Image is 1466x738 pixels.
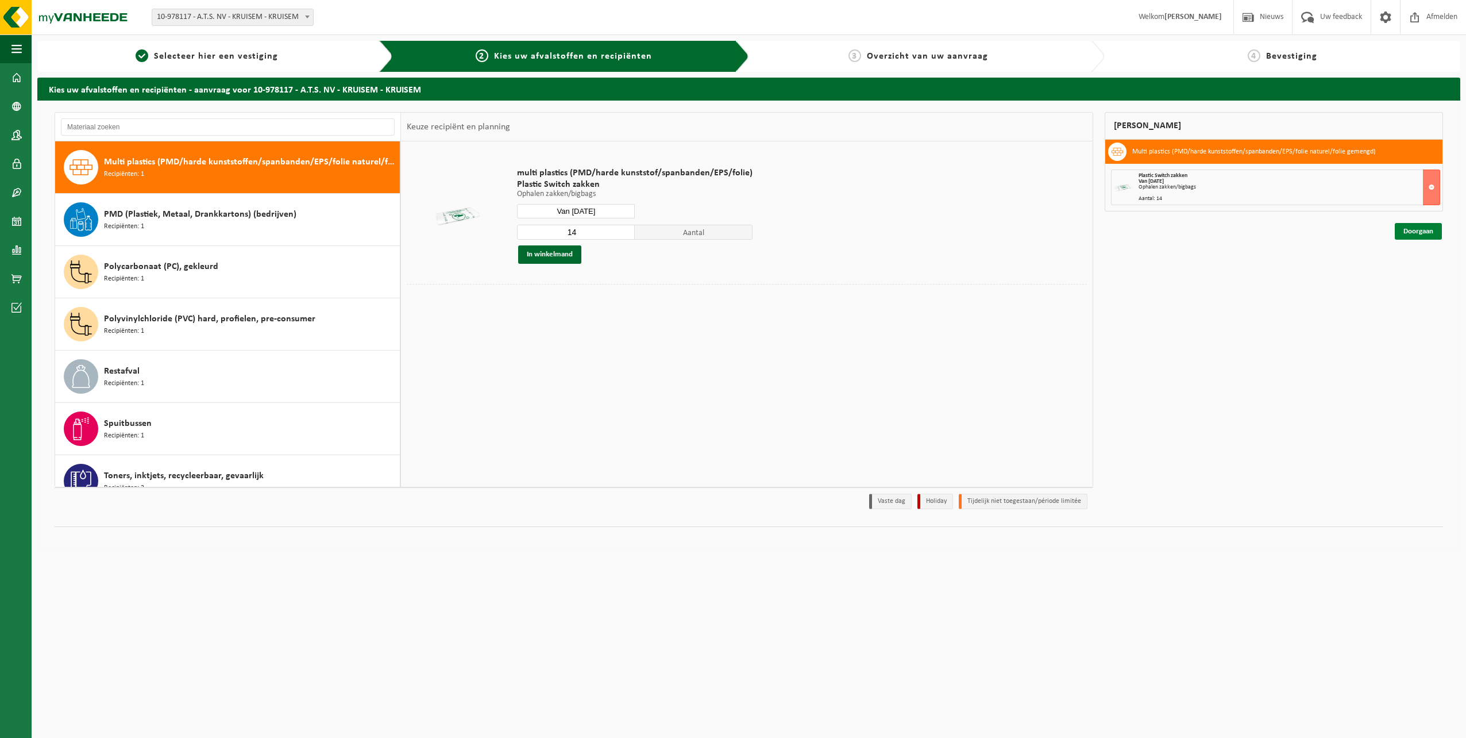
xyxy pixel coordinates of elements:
[136,49,148,62] span: 1
[1266,52,1317,61] span: Bevestiging
[104,326,144,337] span: Recipiënten: 1
[55,194,400,246] button: PMD (Plastiek, Metaal, Drankkartons) (bedrijven) Recipiënten: 1
[104,274,144,285] span: Recipiënten: 1
[517,204,635,218] input: Selecteer datum
[104,169,144,180] span: Recipiënten: 1
[55,403,400,455] button: Spuitbussen Recipiënten: 1
[867,52,988,61] span: Overzicht van uw aanvraag
[104,378,144,389] span: Recipiënten: 1
[104,207,296,221] span: PMD (Plastiek, Metaal, Drankkartons) (bedrijven)
[1139,172,1187,179] span: Plastic Switch zakken
[55,246,400,298] button: Polycarbonaat (PC), gekleurd Recipiënten: 1
[55,351,400,403] button: Restafval Recipiënten: 1
[517,167,753,179] span: multi plastics (PMD/harde kunststof/spanbanden/EPS/folie)
[1139,184,1440,190] div: Ophalen zakken/bigbags
[152,9,313,25] span: 10-978117 - A.T.S. NV - KRUISEM - KRUISEM
[494,52,652,61] span: Kies uw afvalstoffen en recipiënten
[517,190,753,198] p: Ophalen zakken/bigbags
[917,494,953,509] li: Holiday
[104,312,315,326] span: Polyvinylchloride (PVC) hard, profielen, pre-consumer
[55,298,400,351] button: Polyvinylchloride (PVC) hard, profielen, pre-consumer Recipiënten: 1
[401,113,516,141] div: Keuze recipiënt en planning
[104,417,152,430] span: Spuitbussen
[104,260,218,274] span: Polycarbonaat (PC), gekleurd
[43,49,370,63] a: 1Selecteer hier een vestiging
[104,469,264,483] span: Toners, inktjets, recycleerbaar, gevaarlijk
[1395,223,1442,240] a: Doorgaan
[152,9,314,26] span: 10-978117 - A.T.S. NV - KRUISEM - KRUISEM
[104,221,144,232] span: Recipiënten: 1
[55,455,400,508] button: Toners, inktjets, recycleerbaar, gevaarlijk Recipiënten: 2
[1132,143,1376,161] h3: Multi plastics (PMD/harde kunststoffen/spanbanden/EPS/folie naturel/folie gemengd)
[869,494,912,509] li: Vaste dag
[1164,13,1222,21] strong: [PERSON_NAME]
[517,179,753,190] span: Plastic Switch zakken
[61,118,395,136] input: Materiaal zoeken
[37,78,1460,100] h2: Kies uw afvalstoffen en recipiënten - aanvraag voor 10-978117 - A.T.S. NV - KRUISEM - KRUISEM
[104,364,140,378] span: Restafval
[55,141,400,194] button: Multi plastics (PMD/harde kunststoffen/spanbanden/EPS/folie naturel/folie gemengd) Recipiënten: 1
[1248,49,1260,62] span: 4
[154,52,278,61] span: Selecteer hier een vestiging
[104,483,144,494] span: Recipiënten: 2
[1105,112,1443,140] div: [PERSON_NAME]
[518,245,581,264] button: In winkelmand
[959,494,1087,509] li: Tijdelijk niet toegestaan/période limitée
[1139,196,1440,202] div: Aantal: 14
[104,430,144,441] span: Recipiënten: 1
[635,225,753,240] span: Aantal
[476,49,488,62] span: 2
[848,49,861,62] span: 3
[104,155,397,169] span: Multi plastics (PMD/harde kunststoffen/spanbanden/EPS/folie naturel/folie gemengd)
[1139,178,1164,184] strong: Van [DATE]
